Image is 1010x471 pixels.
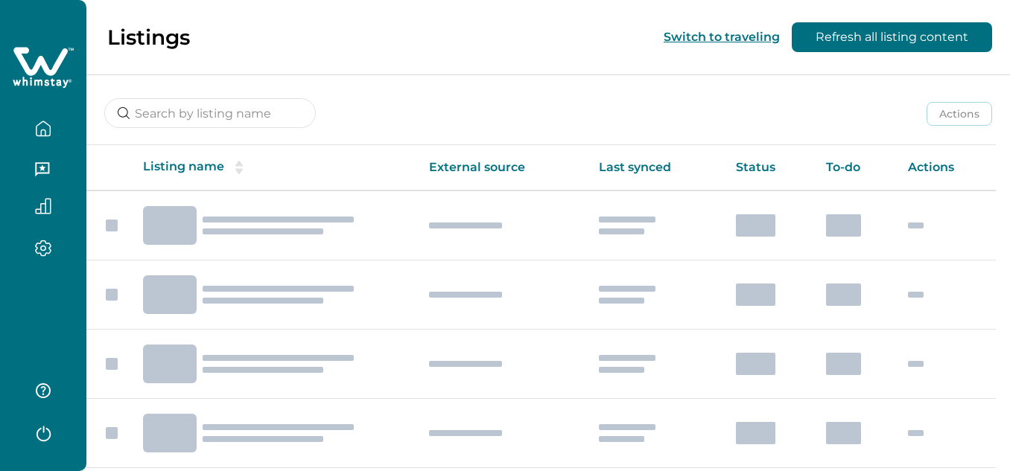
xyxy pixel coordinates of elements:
button: Switch to traveling [664,30,780,44]
input: Search by listing name [104,98,316,128]
button: Actions [927,102,992,126]
th: Listing name [131,145,417,190]
th: External source [417,145,588,190]
button: sorting [224,160,254,175]
th: Last synced [587,145,723,190]
th: To-do [814,145,897,190]
th: Status [724,145,814,190]
button: Refresh all listing content [792,22,992,52]
th: Actions [896,145,996,190]
p: Listings [107,25,190,50]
